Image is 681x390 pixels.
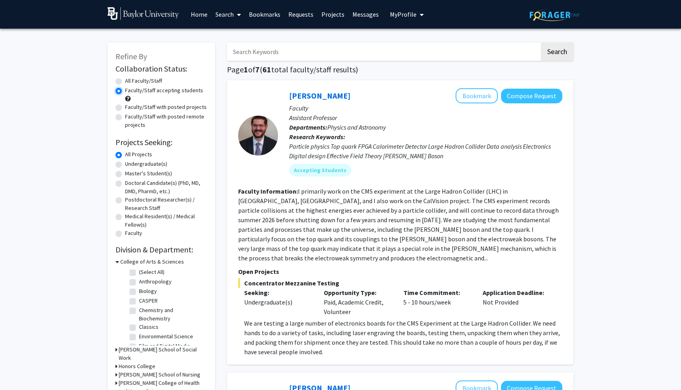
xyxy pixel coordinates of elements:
h2: Division & Department: [115,245,207,254]
p: We are testing a large number of electronics boards for the CMS Experiment at the Large Hadron Co... [244,318,562,357]
span: 7 [255,64,260,74]
label: Medical Resident(s) / Medical Fellow(s) [125,212,207,229]
h1: Page of ( total faculty/staff results) [227,65,573,74]
label: Faculty [125,229,142,237]
a: Messages [348,0,383,28]
button: Search [541,43,573,61]
a: Projects [317,0,348,28]
label: Classics [139,323,159,331]
img: Baylor University Logo [108,7,179,20]
label: Postdoctoral Researcher(s) / Research Staff [125,196,207,212]
a: Requests [284,0,317,28]
span: Concentrator Mezzanine Testing [238,278,562,288]
label: Environmental Science [139,332,193,341]
label: CASPER [139,297,158,305]
label: Faculty/Staff with posted remote projects [125,113,207,129]
label: Master's Student(s) [125,169,172,178]
span: 1 [244,64,248,74]
p: Opportunity Type: [324,288,391,297]
div: Not Provided [477,288,556,316]
button: Compose Request to Jon Wilson [501,89,562,103]
input: Search Keywords [227,43,540,61]
mat-chip: Accepting Students [289,164,351,177]
p: Assistant Professor [289,113,562,122]
span: 61 [262,64,271,74]
div: Particle physics Top quark FPGA Calorimeter Detector Large Hadron Collider Data analysis Electron... [289,142,562,161]
p: Seeking: [244,288,312,297]
label: All Faculty/Staff [125,77,162,85]
a: Bookmarks [245,0,284,28]
label: Undergraduate(s) [125,160,167,168]
label: Film and Digital Media [139,342,190,350]
h2: Projects Seeking: [115,138,207,147]
p: Open Projects [238,267,562,276]
div: 5 - 10 hours/week [397,288,477,316]
p: Time Commitment: [403,288,471,297]
iframe: Chat [6,354,34,384]
div: Paid, Academic Credit, Volunteer [318,288,397,316]
label: Faculty/Staff accepting students [125,86,203,95]
b: Faculty Information: [238,187,298,195]
h3: [PERSON_NAME] School of Nursing [119,371,200,379]
label: Faculty/Staff with posted projects [125,103,207,111]
h2: Collaboration Status: [115,64,207,74]
a: [PERSON_NAME] [289,91,350,101]
div: Undergraduate(s) [244,297,312,307]
h3: Honors College [119,362,155,371]
label: Doctoral Candidate(s) (PhD, MD, DMD, PharmD, etc.) [125,179,207,196]
h3: College of Arts & Sciences [120,258,184,266]
fg-read-more: I primarily work on the CMS experiment at the Large Hadron Collider (LHC) in [GEOGRAPHIC_DATA], [... [238,187,559,262]
h3: [PERSON_NAME] School of Social Work [119,345,207,362]
b: Research Keywords: [289,133,345,141]
img: ForagerOne Logo [530,9,579,21]
label: Biology [139,287,157,295]
span: Refine By [115,51,147,61]
button: Add Jon Wilson to Bookmarks [456,88,498,103]
span: My Profile [390,10,417,18]
label: Anthropology [139,277,172,286]
p: Faculty [289,103,562,113]
a: Search [211,0,245,28]
p: Application Deadline: [483,288,550,297]
label: (Select All) [139,268,164,276]
b: Departments: [289,123,327,131]
label: Chemistry and Biochemistry [139,306,205,323]
a: Home [187,0,211,28]
span: Physics and Astronomy [327,123,386,131]
label: All Projects [125,150,152,159]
